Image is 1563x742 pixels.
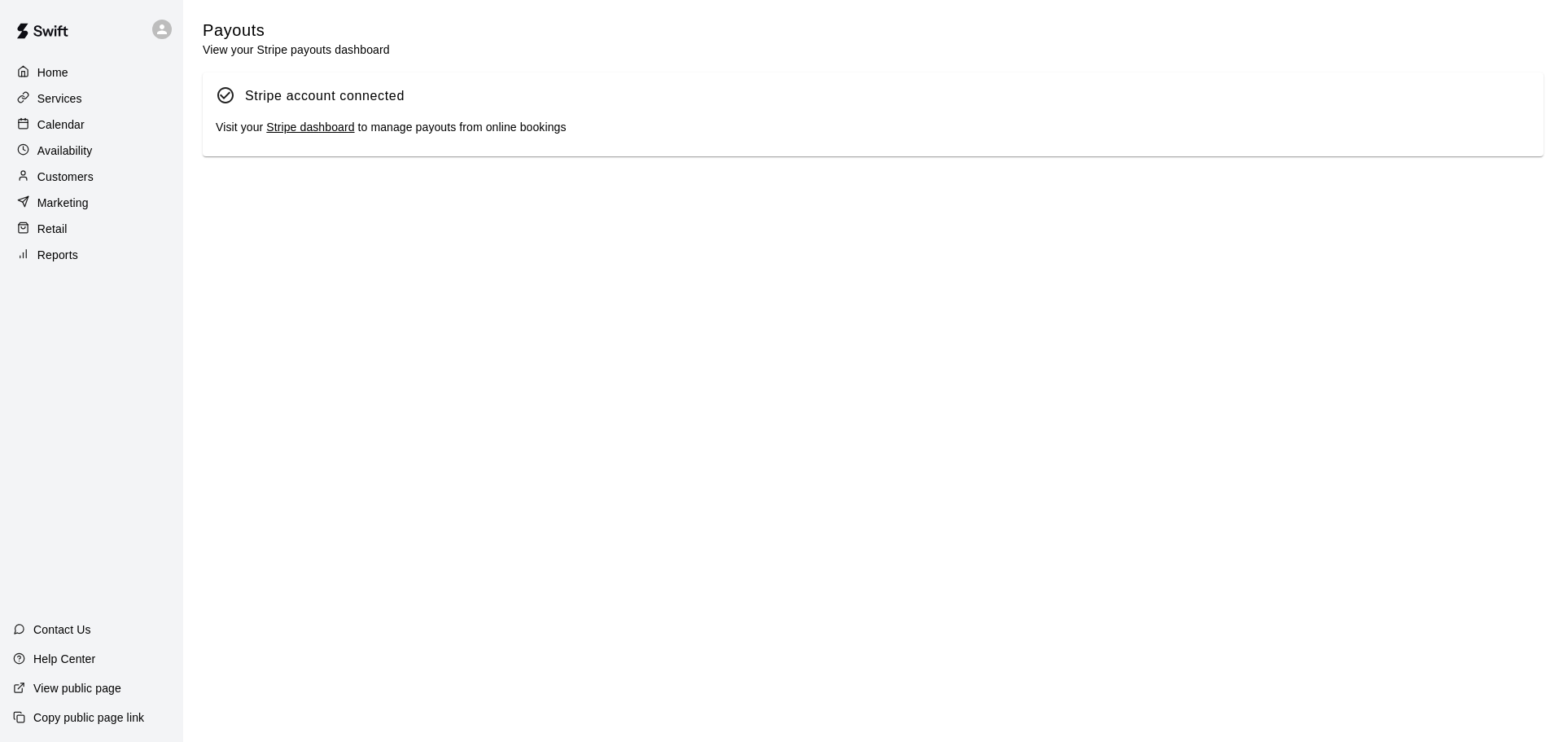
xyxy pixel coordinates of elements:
p: Marketing [37,195,89,211]
a: Calendar [13,112,170,137]
a: Reports [13,243,170,267]
div: Visit your to manage payouts from online bookings [216,119,1530,137]
a: Retail [13,217,170,241]
p: Calendar [37,116,85,133]
a: Customers [13,165,170,189]
p: Home [37,64,68,81]
p: Services [37,90,82,107]
p: Copy public page link [33,709,144,726]
p: View public page [33,680,121,696]
a: Stripe dashboard [266,121,354,134]
a: Marketing [13,191,170,215]
p: Help Center [33,651,95,667]
a: Availability [13,138,170,163]
p: Customers [37,169,94,185]
p: Reports [37,247,78,263]
p: View your Stripe payouts dashboard [203,42,390,58]
div: Stripe account connected [245,86,405,107]
a: Home [13,60,170,85]
p: Retail [37,221,68,237]
p: Availability [37,143,93,159]
p: Contact Us [33,621,91,638]
h5: Payouts [203,20,390,42]
a: Services [13,86,170,111]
